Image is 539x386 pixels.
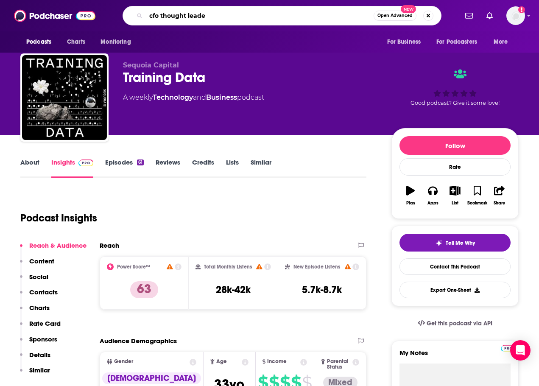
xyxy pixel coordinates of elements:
[327,359,351,370] span: Parental Status
[206,93,237,101] a: Business
[204,264,252,270] h2: Total Monthly Listens
[20,335,57,351] button: Sponsors
[61,34,90,50] a: Charts
[446,240,475,246] span: Tell Me Why
[29,273,48,281] p: Social
[20,158,39,178] a: About
[411,313,499,334] a: Get this podcast via API
[501,344,516,352] a: Pro website
[467,201,487,206] div: Bookmark
[381,34,431,50] button: open menu
[20,212,97,224] h1: Podcast Insights
[156,158,180,178] a: Reviews
[29,288,58,296] p: Contacts
[137,159,144,165] div: 61
[20,304,50,319] button: Charts
[506,6,525,25] button: Show profile menu
[20,241,87,257] button: Reach & Audience
[401,5,416,13] span: New
[20,34,62,50] button: open menu
[444,180,466,211] button: List
[501,345,516,352] img: Podchaser Pro
[95,34,142,50] button: open menu
[100,337,177,345] h2: Audience Demographics
[78,159,93,166] img: Podchaser Pro
[117,264,150,270] h2: Power Score™
[466,180,488,211] button: Bookmark
[399,258,511,275] a: Contact This Podcast
[123,6,441,25] div: Search podcasts, credits, & more...
[20,351,50,366] button: Details
[506,6,525,25] span: Logged in as elizabeth.zheng
[510,340,531,361] div: Open Intercom Messenger
[29,335,57,343] p: Sponsors
[399,282,511,298] button: Export One-Sheet
[431,34,489,50] button: open menu
[146,9,374,22] input: Search podcasts, credits, & more...
[411,100,500,106] span: Good podcast? Give it some love!
[26,36,51,48] span: Podcasts
[20,366,50,382] button: Similar
[22,55,107,140] img: Training Data
[251,158,271,178] a: Similar
[29,366,50,374] p: Similar
[14,8,95,24] img: Podchaser - Follow, Share and Rate Podcasts
[153,93,193,101] a: Technology
[102,372,201,384] div: [DEMOGRAPHIC_DATA]
[216,359,227,364] span: Age
[406,201,415,206] div: Play
[377,14,413,18] span: Open Advanced
[114,359,133,364] span: Gender
[226,158,239,178] a: Lists
[427,201,438,206] div: Apps
[123,61,179,69] span: Sequoia Capital
[29,257,54,265] p: Content
[427,320,492,327] span: Get this podcast via API
[518,6,525,13] svg: Add a profile image
[399,349,511,364] label: My Notes
[20,288,58,304] button: Contacts
[436,36,477,48] span: For Podcasters
[29,319,61,327] p: Rate Card
[387,36,421,48] span: For Business
[193,93,206,101] span: and
[20,273,48,288] button: Social
[488,34,519,50] button: open menu
[494,201,505,206] div: Share
[506,6,525,25] img: User Profile
[267,359,287,364] span: Income
[20,257,54,273] button: Content
[123,92,264,103] div: A weekly podcast
[130,281,158,298] p: 63
[302,283,342,296] h3: 5.7k-8.7k
[399,158,511,176] div: Rate
[399,234,511,252] button: tell me why sparkleTell Me Why
[293,264,340,270] h2: New Episode Listens
[101,36,131,48] span: Monitoring
[67,36,85,48] span: Charts
[391,61,519,114] div: Good podcast? Give it some love!
[399,180,422,211] button: Play
[29,351,50,359] p: Details
[29,304,50,312] p: Charts
[192,158,214,178] a: Credits
[399,136,511,155] button: Follow
[216,283,251,296] h3: 28k-42k
[105,158,144,178] a: Episodes61
[494,36,508,48] span: More
[100,241,119,249] h2: Reach
[483,8,496,23] a: Show notifications dropdown
[452,201,458,206] div: List
[436,240,442,246] img: tell me why sparkle
[374,11,416,21] button: Open AdvancedNew
[489,180,511,211] button: Share
[51,158,93,178] a: InsightsPodchaser Pro
[422,180,444,211] button: Apps
[462,8,476,23] a: Show notifications dropdown
[20,319,61,335] button: Rate Card
[29,241,87,249] p: Reach & Audience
